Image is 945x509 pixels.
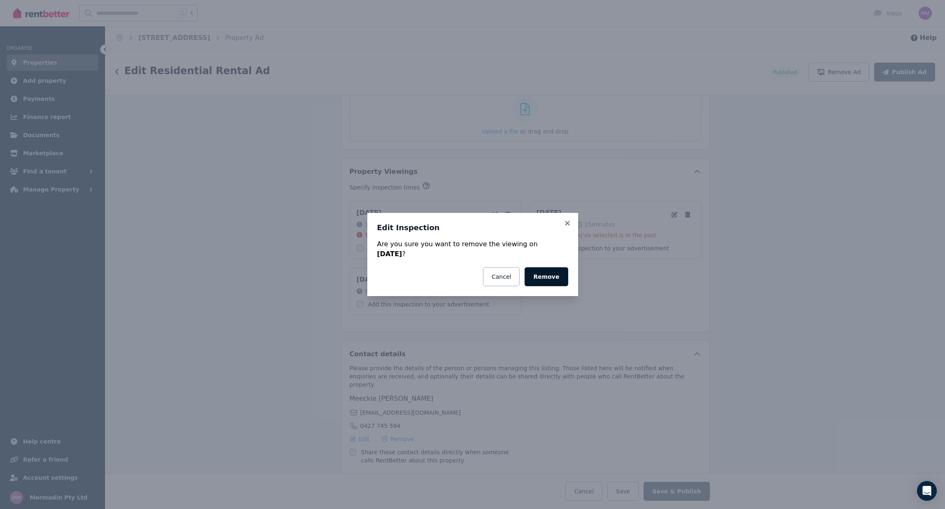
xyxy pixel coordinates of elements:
button: Cancel [483,267,520,286]
h3: Edit Inspection [377,223,568,233]
div: Open Intercom Messenger [917,481,937,501]
div: Are you sure you want to remove the viewing on ? [377,239,568,259]
strong: [DATE] [377,250,402,258]
button: Remove [525,267,568,286]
